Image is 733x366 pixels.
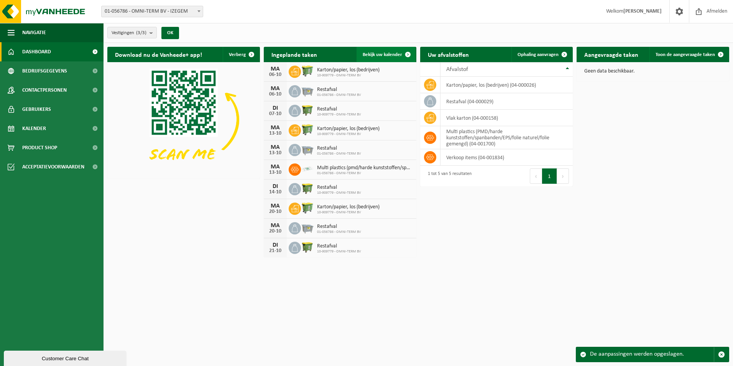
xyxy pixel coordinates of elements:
span: Navigatie [22,23,46,42]
img: LP-SK-00500-LPE-16 [301,162,314,175]
div: DI [268,242,283,248]
span: Multi plastics (pmd/harde kunststoffen/spanbanden/eps/folie naturel/folie gemeng... [317,165,413,171]
p: Geen data beschikbaar. [584,69,721,74]
div: MA [268,66,283,72]
button: Previous [530,168,542,184]
a: Bekijk uw kalender [357,47,416,62]
span: 10-909779 - OMNI-TERM BV [317,73,380,78]
span: 01-056786 - OMNI-TERM BV [317,93,361,97]
div: 20-10 [268,229,283,234]
img: WB-0660-HPE-GN-50 [301,123,314,136]
td: verkoop items (04-001834) [440,149,573,166]
span: Restafval [317,106,361,112]
button: 1 [542,168,557,184]
span: Restafval [317,243,361,249]
img: Download de VHEPlus App [107,62,260,177]
div: MA [268,86,283,92]
span: Contactpersonen [22,81,67,100]
h2: Aangevraagde taken [577,47,646,62]
span: Ophaling aanvragen [518,52,559,57]
div: 13-10 [268,131,283,136]
span: Restafval [317,185,361,191]
span: Karton/papier, los (bedrijven) [317,204,380,210]
td: vlak karton (04-000158) [440,110,573,126]
span: 01-056786 - OMNI-TERM BV - IZEGEM [101,6,203,17]
count: (3/3) [136,30,146,35]
td: restafval (04-000029) [440,93,573,110]
div: 13-10 [268,150,283,156]
div: DI [268,183,283,190]
div: MA [268,164,283,170]
span: 10-909779 - OMNI-TERM BV [317,210,380,215]
td: karton/papier, los (bedrijven) (04-000026) [440,77,573,93]
img: WB-1100-HPE-GN-50 [301,182,314,195]
h2: Uw afvalstoffen [420,47,477,62]
span: Karton/papier, los (bedrijven) [317,67,380,73]
span: 01-056786 - OMNI-TERM BV [317,230,361,234]
span: Vestigingen [112,27,146,39]
td: multi plastics (PMD/harde kunststoffen/spanbanden/EPS/folie naturel/folie gemengd) (04-001700) [440,126,573,149]
div: MA [268,125,283,131]
span: Afvalstof [446,66,468,73]
span: 01-056786 - OMNI-TERM BV [317,171,413,176]
h2: Ingeplande taken [264,47,325,62]
img: WB-0660-HPE-GN-50 [301,64,314,77]
span: Gebruikers [22,100,51,119]
span: Restafval [317,224,361,230]
div: MA [268,223,283,229]
span: 10-909779 - OMNI-TERM BV [317,249,361,254]
div: 07-10 [268,111,283,117]
strong: [PERSON_NAME] [623,8,662,14]
button: Vestigingen(3/3) [107,27,157,38]
a: Toon de aangevraagde taken [649,47,728,62]
img: WB-1100-HPE-GN-50 [301,241,314,254]
div: 21-10 [268,248,283,254]
div: 20-10 [268,209,283,214]
div: 14-10 [268,190,283,195]
div: De aanpassingen werden opgeslagen. [590,347,714,362]
img: WB-2500-GAL-GY-01 [301,143,314,156]
span: Restafval [317,145,361,152]
span: Acceptatievoorwaarden [22,157,84,176]
span: 01-056786 - OMNI-TERM BV - IZEGEM [102,6,203,17]
span: Toon de aangevraagde taken [656,52,715,57]
img: WB-2500-GAL-GY-01 [301,221,314,234]
span: Restafval [317,87,361,93]
div: 06-10 [268,92,283,97]
button: Verberg [223,47,259,62]
div: 13-10 [268,170,283,175]
span: Kalender [22,119,46,138]
span: Dashboard [22,42,51,61]
iframe: chat widget [4,349,128,366]
span: 10-909779 - OMNI-TERM BV [317,132,380,137]
span: Bedrijfsgegevens [22,61,67,81]
img: WB-1100-HPE-GN-50 [301,104,314,117]
div: MA [268,144,283,150]
img: WB-2500-GAL-GY-01 [301,84,314,97]
span: Karton/papier, los (bedrijven) [317,126,380,132]
span: Verberg [229,52,246,57]
button: Next [557,168,569,184]
h2: Download nu de Vanheede+ app! [107,47,210,62]
a: Ophaling aanvragen [511,47,572,62]
img: WB-0660-HPE-GN-50 [301,201,314,214]
span: Bekijk uw kalender [363,52,402,57]
div: MA [268,203,283,209]
div: 1 tot 5 van 5 resultaten [424,168,472,185]
span: Product Shop [22,138,57,157]
div: 06-10 [268,72,283,77]
div: DI [268,105,283,111]
span: 01-056786 - OMNI-TERM BV [317,152,361,156]
span: 10-909779 - OMNI-TERM BV [317,191,361,195]
span: 10-909779 - OMNI-TERM BV [317,112,361,117]
button: OK [161,27,179,39]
